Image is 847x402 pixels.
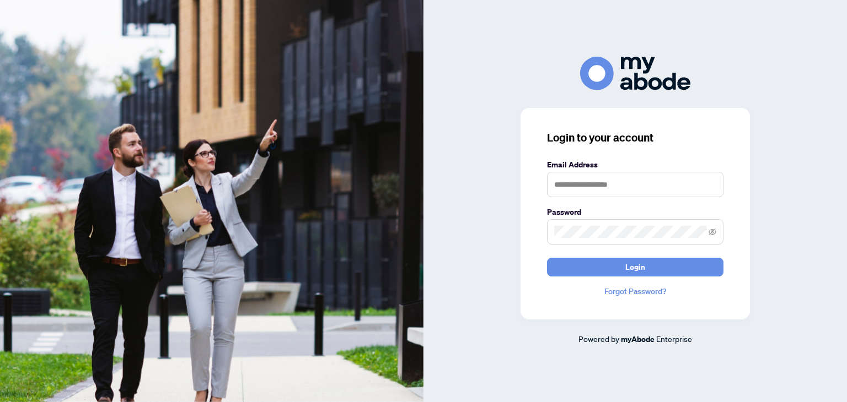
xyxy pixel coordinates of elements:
label: Password [547,206,723,218]
label: Email Address [547,159,723,171]
h3: Login to your account [547,130,723,145]
a: Forgot Password? [547,285,723,297]
span: Login [625,258,645,276]
button: Login [547,258,723,276]
span: Powered by [578,334,619,344]
img: ma-logo [580,57,690,90]
span: Enterprise [656,334,692,344]
span: eye-invisible [709,228,716,236]
a: myAbode [621,333,655,345]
